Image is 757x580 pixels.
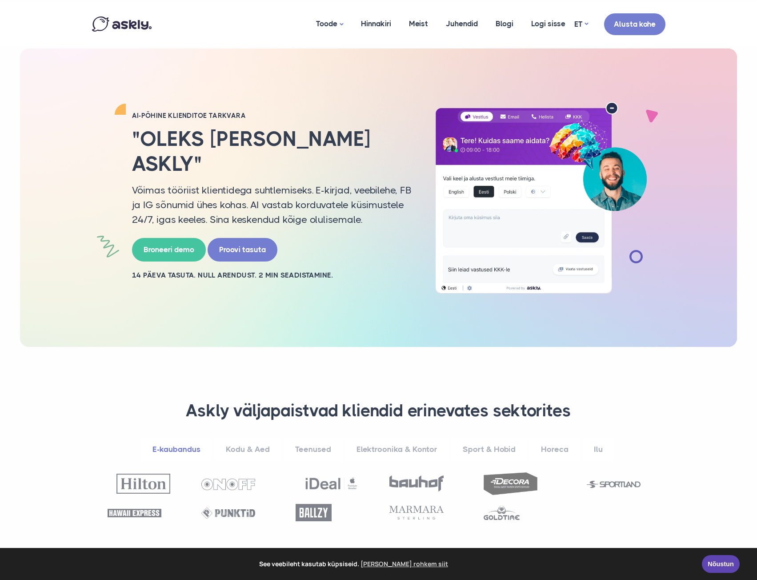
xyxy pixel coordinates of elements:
a: ET [574,18,588,31]
img: Hawaii Express [108,509,161,517]
a: Sport & Hobid [451,437,527,462]
a: Hinnakiri [352,2,400,45]
a: Elektroonika & Kontor [345,437,449,462]
a: Meist [400,2,437,45]
a: Logi sisse [522,2,574,45]
h2: 14 PÄEVA TASUTA. NULL ARENDUST. 2 MIN SEADISTAMINE. [132,270,412,280]
a: Toode [307,2,352,46]
img: Bauhof [389,475,443,491]
a: Kodu & Aed [214,437,281,462]
h3: Askly väljapaistvad kliendid erinevates sektorites [103,400,654,422]
img: Goldtime [484,505,520,520]
a: Blogi [487,2,522,45]
a: Teenused [284,437,343,462]
a: Ilu [582,437,614,462]
a: Nõustun [702,555,740,573]
img: AI multilingual chat [425,102,657,294]
a: Juhendid [437,2,487,45]
img: Ballzy [296,504,332,521]
p: Võimas tööriist klientidega suhtlemiseks. E-kirjad, veebilehe, FB ja IG sõnumid ühes kohas. AI va... [132,183,412,227]
a: learn more about cookies [359,557,449,571]
a: Proovi tasuta [208,238,277,262]
h2: "Oleks [PERSON_NAME] Askly" [132,127,412,176]
img: Askly [92,16,152,32]
img: Ideal [304,473,358,494]
h2: AI-PÕHINE KLIENDITOE TARKVARA [132,111,412,120]
img: Marmara Sterling [389,506,443,520]
a: Alusta kohe [604,13,665,35]
a: E-kaubandus [141,437,212,462]
img: Hilton [116,474,170,494]
span: See veebileht kasutab küpsiseid. [13,557,696,571]
a: Horeca [529,437,580,462]
img: Punktid [201,507,255,519]
a: Broneeri demo [132,238,206,262]
img: OnOff [201,479,255,490]
img: Sportland [587,481,641,488]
